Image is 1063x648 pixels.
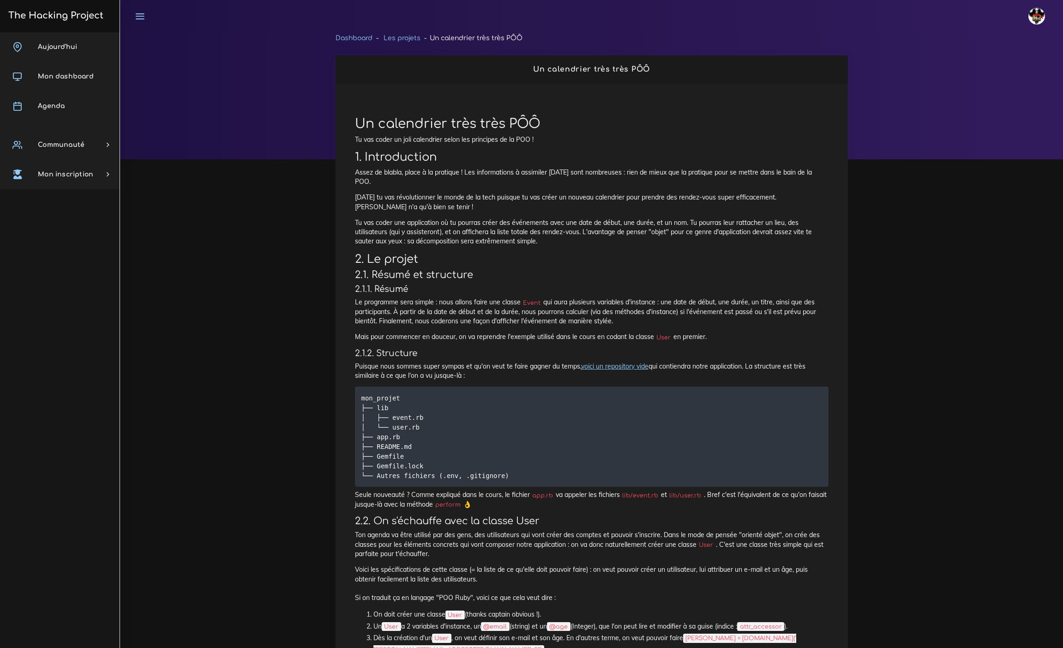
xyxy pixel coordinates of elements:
[530,491,556,500] code: app.rb
[355,297,829,326] p: Le programme sera simple : nous allons faire une classe qui aura plusieurs variables d'instance :...
[38,103,65,109] span: Agenda
[432,634,451,643] code: User
[547,622,571,631] code: @age
[355,253,829,266] h2: 2. Le projet
[355,490,829,509] p: Seule nouveauté ? Comme expliqué dans le cours, le fichier va appeler les fichiers et . Bref c'es...
[355,269,829,281] h3: 2.1. Résumé et structure
[38,73,94,80] span: Mon dashboard
[667,491,704,500] code: lib/user.rb
[355,565,829,602] p: Voici les spécifications de cette classe (= la liste de ce qu'elle doit pouvoir faire) : on veut ...
[373,609,829,620] li: On doit créer une classe (thanks captain obvious !).
[355,193,829,212] p: [DATE] tu vas révolutionner le monde de la tech puisque tu vas créer un nouveau calendrier pour p...
[737,622,784,631] code: attr_accessor
[481,622,510,631] code: @email
[355,348,829,358] h4: 2.1.2. Structure
[355,151,829,164] h2: 1. Introduction
[697,540,716,550] code: User
[581,362,649,370] a: voici un repository vide
[355,515,829,527] h3: 2.2. On s'échauffe avec la classe User
[373,621,829,632] li: Un a 2 variables d'instance, un (string) et un (Integer), que l'on peut lire et modifier à sa gui...
[654,333,673,342] code: User
[38,43,77,50] span: Aujourd'hui
[361,393,512,481] code: mon_projet ├── lib │ ├── event.rb │ └── user.rb ├── app.rb ├── README.md ├── Gemfile ├── Gemfile....
[38,141,84,148] span: Communauté
[336,35,372,42] a: Dashboard
[382,622,401,631] code: User
[1028,8,1045,24] img: avatar
[420,32,522,44] li: Un calendrier très très PÔÔ
[355,218,829,246] p: Tu vas coder une application où tu pourras créer des événements avec une date de début, une durée...
[521,298,543,308] code: Event
[38,171,93,178] span: Mon inscription
[445,611,465,620] code: User
[355,116,829,132] h1: Un calendrier très très PÔÔ
[355,332,829,341] p: Mais pour commencer en douceur, on va reprendre l'exemple utilisé dans le cours en codant la clas...
[6,11,103,21] h3: The Hacking Project
[355,168,829,187] p: Assez de blabla, place à la pratique ! Les informations à assimiler [DATE] sont nombreuses : rien...
[355,135,829,144] p: Tu vas coder un joli calendrier selon les principes de la POO !
[355,530,829,558] p: Ton agenda va être utilisé par des gens, des utilisateurs qui vont créer des comptes et pouvoir s...
[355,362,829,381] p: Puisque nous sommes super sympas et qu'on veut te faire gagner du temps, qui contiendra notre app...
[620,491,661,500] code: lib/event.rb
[355,284,829,294] h4: 2.1.1. Résumé
[345,65,838,74] h2: Un calendrier très très PÔÔ
[433,500,463,509] code: perform
[384,35,420,42] a: Les projets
